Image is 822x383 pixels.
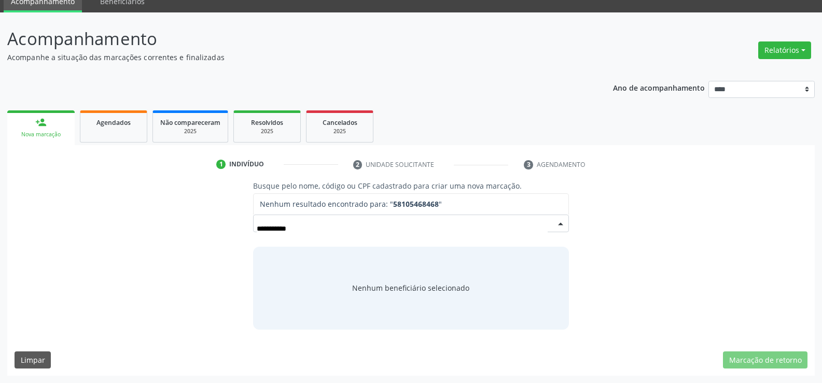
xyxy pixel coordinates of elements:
[15,351,51,369] button: Limpar
[260,199,442,209] span: Nenhum resultado encontrado para: " "
[35,117,47,128] div: person_add
[251,118,283,127] span: Resolvidos
[393,199,439,209] strong: 58105468468
[160,127,220,135] div: 2025
[323,118,357,127] span: Cancelados
[253,180,569,191] p: Busque pelo nome, código ou CPF cadastrado para criar uma nova marcação.
[216,160,226,169] div: 1
[160,118,220,127] span: Não compareceram
[241,127,293,135] div: 2025
[352,282,469,293] span: Nenhum beneficiário selecionado
[96,118,131,127] span: Agendados
[7,26,573,52] p: Acompanhamento
[7,52,573,63] p: Acompanhe a situação das marcações correntes e finalizadas
[613,81,705,94] p: Ano de acompanhamento
[723,351,807,369] button: Marcação de retorno
[314,127,366,135] div: 2025
[229,160,264,169] div: Indivíduo
[758,41,811,59] button: Relatórios
[15,131,67,138] div: Nova marcação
